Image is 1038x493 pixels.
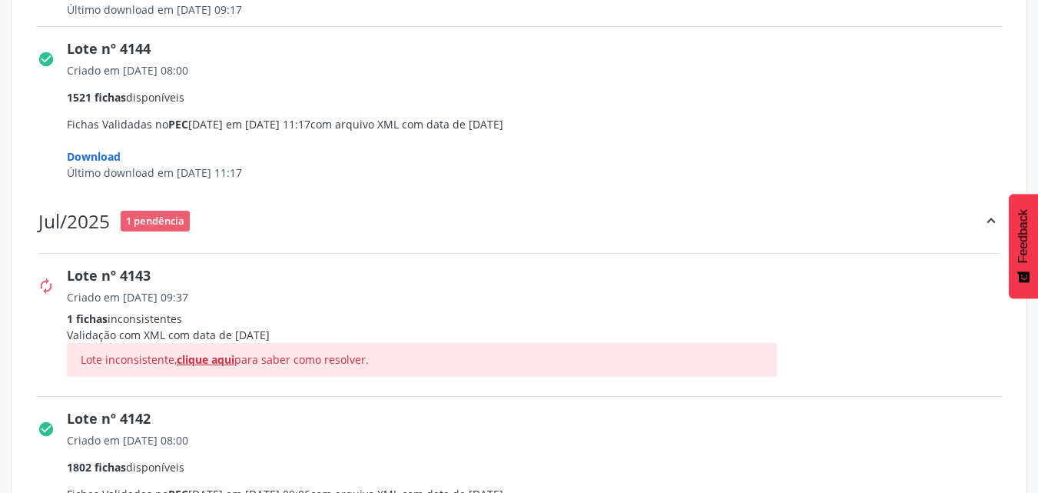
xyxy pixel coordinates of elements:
[1009,194,1038,298] button: Feedback - Mostrar pesquisa
[81,352,369,367] span: Lote inconsistente, para saber como resolver.
[177,352,234,367] span: clique aqui
[67,38,1013,59] div: Lote nº 4144
[67,311,108,326] span: 1 fichas
[67,459,1013,475] div: disponíveis
[67,408,1013,429] div: Lote nº 4142
[67,2,1013,18] div: Último download em [DATE] 09:17
[121,211,190,232] span: 1 pendência
[67,311,1013,327] div: inconsistentes
[983,205,1000,237] div: keyboard_arrow_up
[310,117,503,132] span: com arquivo XML com data de [DATE]
[38,278,55,295] i: autorenew
[67,62,1013,78] div: Criado em [DATE] 08:00
[67,432,1013,448] div: Criado em [DATE] 08:00
[168,117,188,132] span: PEC
[38,421,55,438] i: check_circle
[38,51,55,68] i: check_circle
[67,460,126,475] span: 1802 fichas
[67,149,121,164] span: Download
[67,165,1013,181] div: Último download em [DATE] 11:17
[67,289,1013,305] div: Criado em [DATE] 09:37
[67,89,1013,105] div: disponíveis
[983,212,1000,229] i: keyboard_arrow_up
[38,210,110,232] div: Jul/2025
[1016,209,1030,263] span: Feedback
[67,62,1013,181] span: Fichas Validadas no [DATE] em [DATE] 11:17
[67,327,1013,343] div: Validação com XML com data de [DATE]
[67,90,126,105] span: 1521 fichas
[67,265,1013,286] div: Lote nº 4143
